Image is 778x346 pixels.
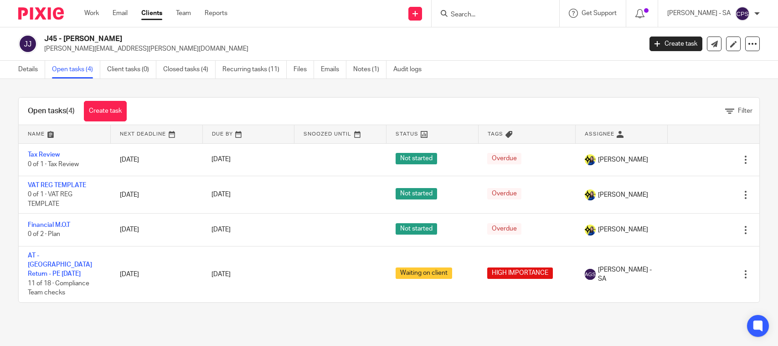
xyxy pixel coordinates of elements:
a: AT - [GEOGRAPHIC_DATA] Return - PE [DATE] [28,252,92,278]
img: Bobo-Starbridge%201.jpg [585,154,596,165]
span: [PERSON_NAME] - SA [598,265,659,284]
span: Waiting on client [396,267,452,279]
span: [DATE] [211,227,231,233]
td: [DATE] [111,246,203,302]
h2: J45 - [PERSON_NAME] [44,34,517,44]
span: 0 of 1 · Tax Review [28,161,79,168]
a: Tax Review [28,152,60,158]
img: Bobo-Starbridge%201.jpg [585,225,596,236]
p: [PERSON_NAME][EMAIL_ADDRESS][PERSON_NAME][DOMAIN_NAME] [44,44,636,53]
td: [DATE] [111,214,203,246]
h1: Open tasks [28,106,75,116]
span: [PERSON_NAME] [598,225,648,234]
a: Audit logs [393,61,428,79]
span: 0 of 2 · Plan [28,231,60,238]
span: Not started [396,188,437,199]
a: Closed tasks (4) [163,61,216,79]
a: Notes (1) [353,61,386,79]
a: Open tasks (4) [52,61,100,79]
a: Create task [649,37,702,51]
a: Clients [141,9,162,18]
span: Snoozed Until [304,131,351,136]
td: [DATE] [111,176,203,213]
img: svg%3E [735,6,750,21]
a: Details [18,61,45,79]
span: [PERSON_NAME] [598,155,648,164]
a: Emails [321,61,346,79]
span: Tags [488,131,503,136]
a: Team [176,9,191,18]
span: Get Support [582,10,617,16]
img: Pixie [18,7,64,20]
span: Filter [738,108,752,114]
img: Bobo-Starbridge%201.jpg [585,189,596,200]
td: [DATE] [111,143,203,176]
a: Files [294,61,314,79]
span: (4) [66,107,75,115]
span: Overdue [487,153,521,164]
a: VAT REG TEMPLATE [28,182,86,189]
input: Search [450,11,532,19]
span: [DATE] [211,271,231,278]
span: [PERSON_NAME] [598,190,648,199]
span: HIGH IMPORTANCE [487,267,553,279]
a: Reports [205,9,227,18]
span: 0 of 1 · VAT REG TEMPLATE [28,192,72,208]
a: Work [84,9,99,18]
span: [DATE] [211,192,231,198]
p: [PERSON_NAME] - SA [667,9,731,18]
img: svg%3E [18,34,37,53]
span: Status [396,131,418,136]
span: Not started [396,223,437,235]
span: Overdue [487,223,521,235]
a: Client tasks (0) [107,61,156,79]
a: Create task [84,101,127,121]
a: Financial M.O.T [28,222,70,228]
span: 11 of 18 · Compliance Team checks [28,280,89,296]
span: Not started [396,153,437,164]
a: Recurring tasks (11) [222,61,287,79]
a: Email [113,9,128,18]
span: [DATE] [211,157,231,163]
span: Overdue [487,188,521,199]
img: svg%3E [585,269,596,280]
